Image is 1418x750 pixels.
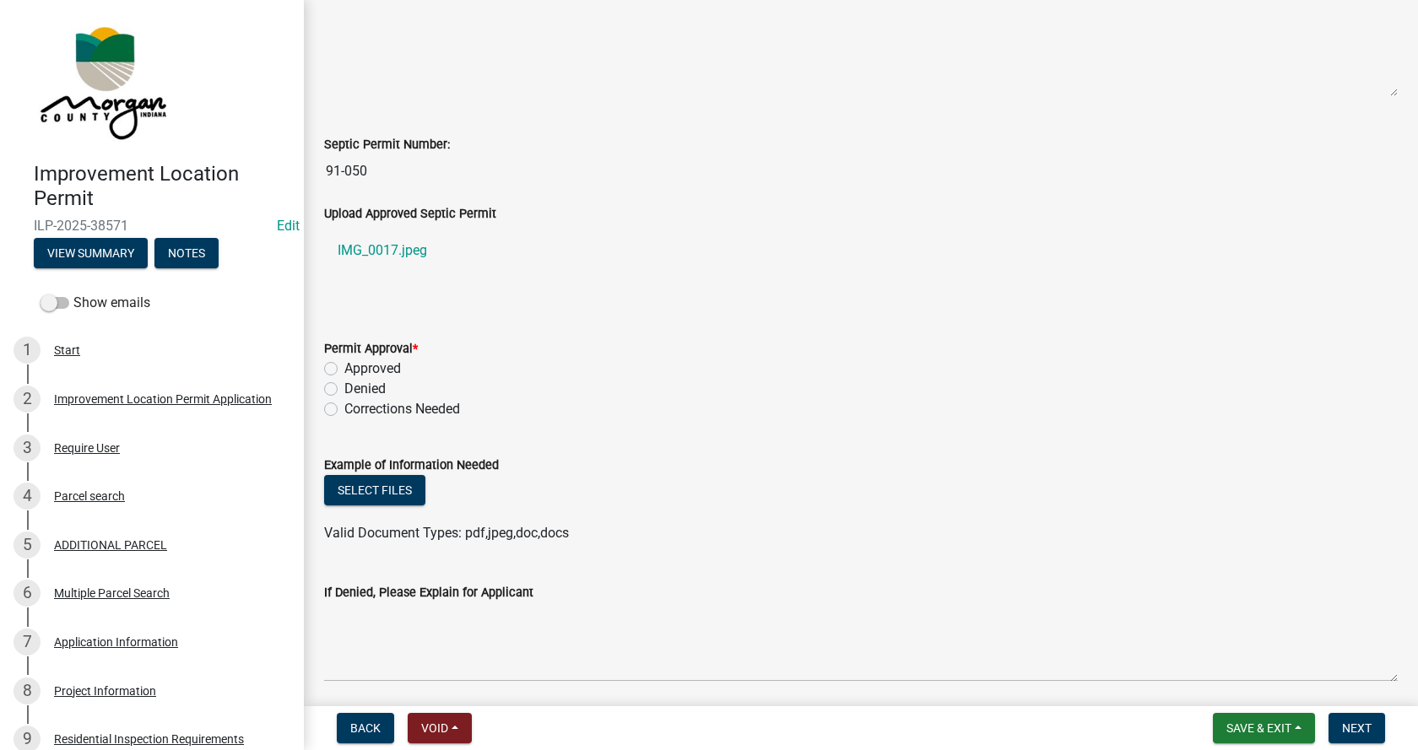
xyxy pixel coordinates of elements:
span: Back [350,721,381,735]
wm-modal-confirm: Notes [154,247,219,261]
div: Start [54,344,80,356]
button: View Summary [34,238,148,268]
div: Parcel search [54,490,125,502]
div: Improvement Location Permit Application [54,393,272,405]
label: If Denied, Please Explain for Applicant [324,587,533,599]
div: 6 [14,580,41,607]
div: 8 [14,677,41,704]
div: 3 [14,434,41,461]
button: Save & Exit [1213,713,1315,743]
h4: Improvement Location Permit [34,162,290,211]
img: Morgan County, Indiana [34,18,170,144]
div: 5 [14,531,41,558]
span: Save & Exit [1226,721,1291,735]
span: ILP-2025-38571 [34,218,270,234]
div: Project Information [54,685,156,697]
span: Valid Document Types: pdf,jpeg,doc,docs [324,525,569,541]
div: Require User [54,442,120,454]
div: 7 [14,629,41,656]
button: Next [1329,713,1385,743]
a: IMG_0017.jpeg [324,230,1398,271]
button: Notes [154,238,219,268]
label: Example of Information Needed [324,460,499,472]
div: Application Information [54,636,178,648]
label: Corrections Needed [344,399,460,419]
div: ADDITIONAL PARCEL [54,539,167,551]
wm-modal-confirm: Edit Application Number [277,218,300,234]
label: Permit Approval [324,343,418,355]
label: Upload Approved Septic Permit [324,208,496,220]
div: 1 [14,337,41,364]
div: 4 [14,483,41,510]
div: Multiple Parcel Search [54,587,170,599]
a: Edit [277,218,300,234]
label: Show emails [41,293,150,313]
label: Approved [344,359,401,379]
span: Void [421,721,448,735]
span: Next [1342,721,1372,735]
div: 2 [14,386,41,413]
div: Residential Inspection Requirements [54,733,244,745]
label: Denied [344,379,386,399]
button: Select files [324,475,425,505]
button: Void [408,713,472,743]
wm-modal-confirm: Summary [34,247,148,261]
button: Back [337,713,394,743]
label: Septic Permit Number: [324,139,450,151]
